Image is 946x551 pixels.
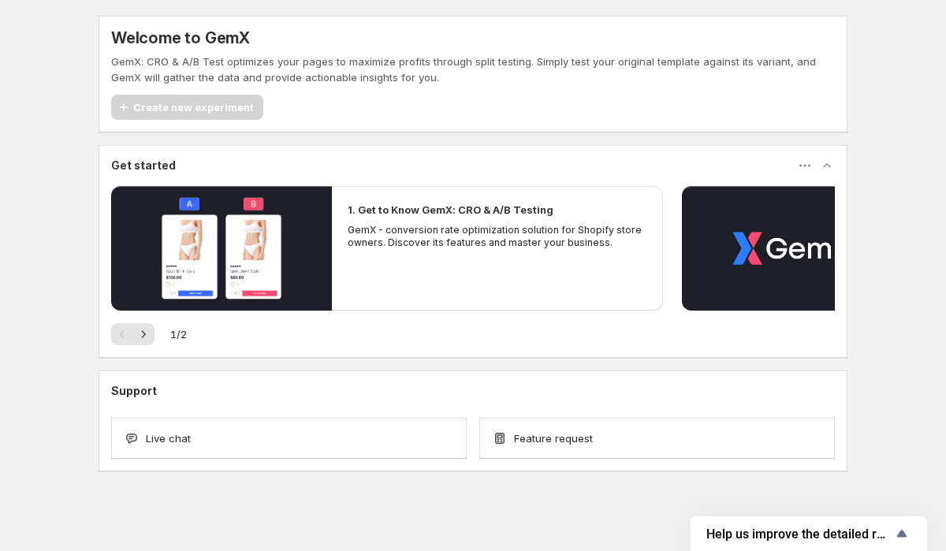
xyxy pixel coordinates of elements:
span: Feature request [514,430,593,446]
span: Help us improve the detailed report for A/B campaigns [706,527,892,542]
h3: Get started [111,158,176,173]
h3: Support [111,383,157,399]
span: Live chat [146,430,191,446]
p: GemX - conversion rate optimization solution for Shopify store owners. Discover its features and ... [348,224,647,249]
p: GemX: CRO & A/B Test optimizes your pages to maximize profits through split testing. Simply test ... [111,54,835,85]
h2: 1. Get to Know GemX: CRO & A/B Testing [348,202,553,218]
h5: Welcome to GemX [111,28,250,47]
button: Show survey - Help us improve the detailed report for A/B campaigns [706,524,911,543]
span: 1 / 2 [170,326,187,342]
